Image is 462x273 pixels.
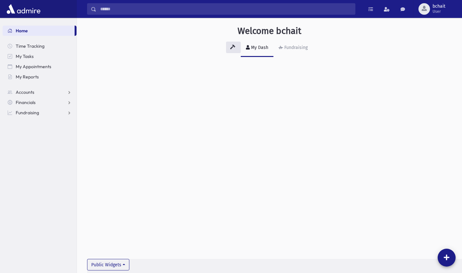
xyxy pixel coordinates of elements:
span: My Appointments [16,64,51,69]
div: Fundraising [283,45,308,50]
a: My Tasks [3,51,77,61]
img: AdmirePro [5,3,42,15]
a: My Dash [241,39,273,57]
span: Fundraising [16,110,39,116]
span: Home [16,28,28,34]
span: Time Tracking [16,43,45,49]
span: User [433,9,445,14]
a: Fundraising [273,39,313,57]
button: Public Widgets [87,259,129,270]
a: Accounts [3,87,77,97]
a: Fundraising [3,108,77,118]
span: My Reports [16,74,39,80]
div: My Dash [250,45,268,50]
a: My Reports [3,72,77,82]
span: bchait [433,4,445,9]
h3: Welcome bchait [238,26,301,36]
a: Time Tracking [3,41,77,51]
a: Home [3,26,75,36]
a: My Appointments [3,61,77,72]
span: Financials [16,100,36,105]
a: Financials [3,97,77,108]
input: Search [96,3,355,15]
span: My Tasks [16,53,34,59]
span: Accounts [16,89,34,95]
